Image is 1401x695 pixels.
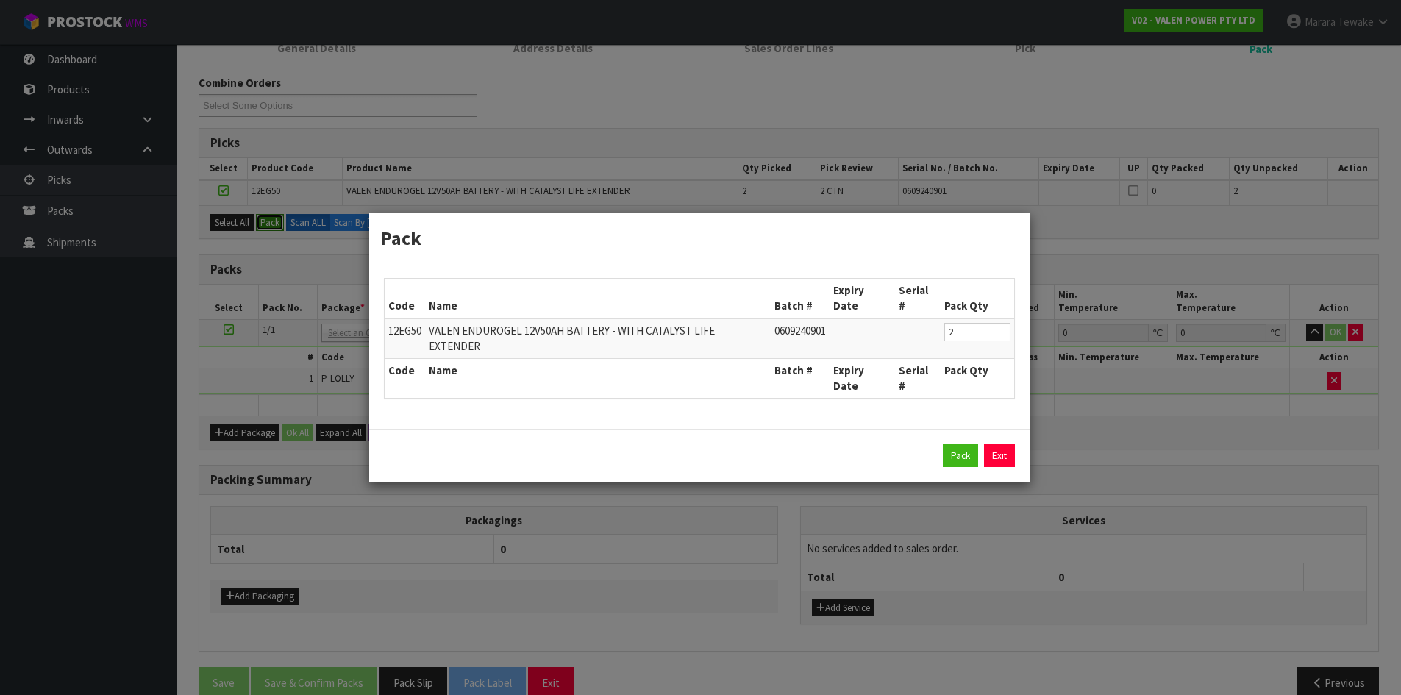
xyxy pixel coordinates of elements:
span: VALEN ENDUROGEL 12V50AH BATTERY - WITH CATALYST LIFE EXTENDER [429,324,715,353]
th: Code [385,358,425,397]
span: 0609240901 [774,324,826,338]
th: Expiry Date [830,279,895,318]
th: Serial # [895,279,941,318]
th: Batch # [771,358,830,397]
span: 12EG50 [388,324,421,338]
th: Name [425,279,771,318]
th: Name [425,358,771,397]
th: Pack Qty [941,279,1014,318]
th: Serial # [895,358,941,397]
th: Batch # [771,279,830,318]
th: Expiry Date [830,358,895,397]
button: Pack [943,444,978,468]
th: Code [385,279,425,318]
a: Exit [984,444,1015,468]
h3: Pack [380,224,1019,252]
th: Pack Qty [941,358,1014,397]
